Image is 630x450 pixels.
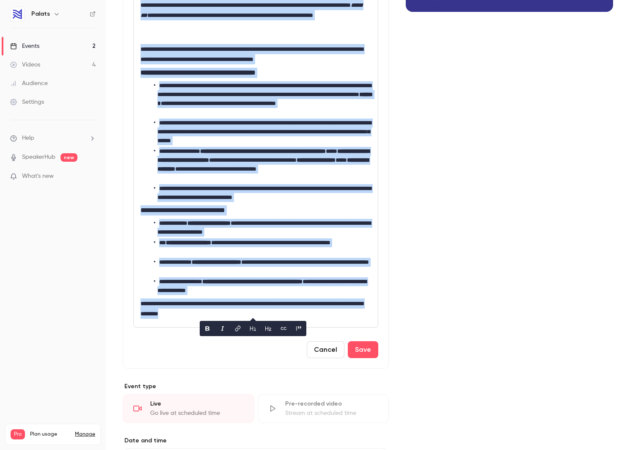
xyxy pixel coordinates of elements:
div: Go live at scheduled time [150,409,244,417]
button: italic [216,322,229,335]
div: Stream at scheduled time [285,409,379,417]
span: Pro [11,429,25,439]
button: blockquote [292,322,305,335]
button: link [231,322,245,335]
span: new [61,153,77,162]
div: LiveGo live at scheduled time [123,394,254,423]
iframe: Noticeable Trigger [85,173,96,180]
a: SpeakerHub [22,153,55,162]
div: Videos [10,61,40,69]
div: Audience [10,79,48,88]
li: help-dropdown-opener [10,134,96,143]
span: What's new [22,172,54,181]
span: Plan usage [30,431,70,438]
div: Live [150,400,244,408]
div: Pre-recorded video [285,400,379,408]
p: Event type [123,382,389,391]
div: Settings [10,98,44,106]
button: Save [348,341,378,358]
span: Help [22,134,34,143]
button: Cancel [307,341,344,358]
div: Events [10,42,39,50]
button: bold [201,322,214,335]
img: Palats [11,7,24,21]
div: Pre-recorded videoStream at scheduled time [258,394,389,423]
a: Manage [75,431,95,438]
label: Date and time [123,436,389,445]
h6: Palats [31,10,50,18]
